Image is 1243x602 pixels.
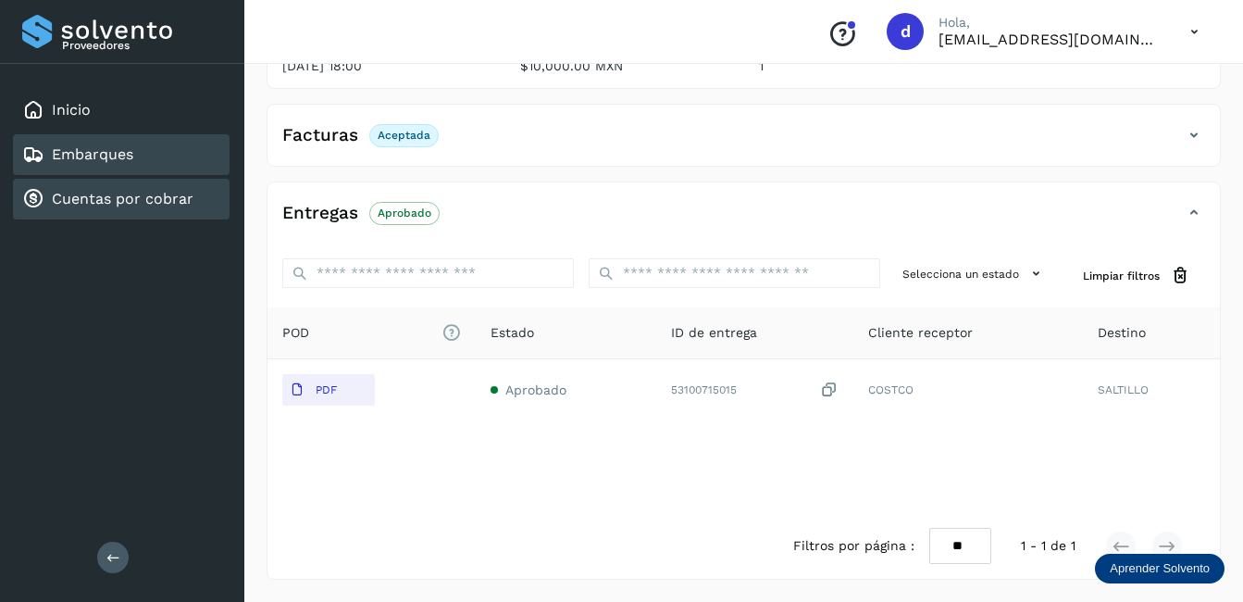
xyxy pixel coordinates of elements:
[52,145,133,163] a: Embarques
[13,179,230,219] div: Cuentas por cobrar
[282,374,375,406] button: PDF
[520,58,728,74] p: $10,000.00 MXN
[62,39,222,52] p: Proveedores
[759,58,967,74] p: 1
[13,134,230,175] div: Embarques
[378,207,431,219] p: Aprobado
[282,203,358,224] h4: Entregas
[671,381,839,400] div: 53100715015
[505,383,566,397] span: Aprobado
[267,197,1220,244] div: EntregasAprobado
[282,323,461,343] span: POD
[1095,554,1224,583] div: Aprender Solvento
[1098,323,1146,343] span: Destino
[938,15,1161,31] p: Hola,
[1068,258,1205,293] button: Limpiar filtros
[938,31,1161,48] p: dcordero@grupoterramex.com
[378,129,430,142] p: Aceptada
[793,536,914,556] span: Filtros por página :
[853,359,1082,420] td: COSTCO
[1110,561,1210,576] p: Aprender Solvento
[671,323,757,343] span: ID de entrega
[316,383,337,396] p: PDF
[282,58,491,74] p: [DATE] 18:00
[895,258,1053,289] button: Selecciona un estado
[491,323,534,343] span: Estado
[1083,268,1160,284] span: Limpiar filtros
[868,323,973,343] span: Cliente receptor
[1021,536,1075,556] span: 1 - 1 de 1
[52,190,193,207] a: Cuentas por cobrar
[1083,359,1220,420] td: SALTILLO
[282,125,358,146] h4: Facturas
[267,119,1220,166] div: FacturasAceptada
[13,90,230,131] div: Inicio
[52,101,91,119] a: Inicio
